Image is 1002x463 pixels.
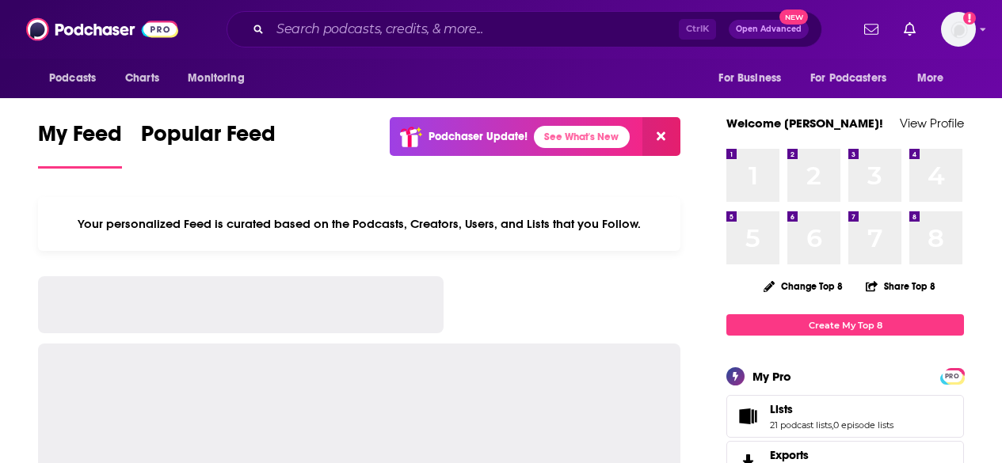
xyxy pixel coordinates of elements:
[188,67,244,89] span: Monitoring
[865,271,936,302] button: Share Top 8
[718,67,781,89] span: For Business
[963,12,976,25] svg: Add a profile image
[941,12,976,47] img: User Profile
[858,16,885,43] a: Show notifications dropdown
[736,25,802,33] span: Open Advanced
[177,63,265,93] button: open menu
[141,120,276,157] span: Popular Feed
[429,130,528,143] p: Podchaser Update!
[49,67,96,89] span: Podcasts
[833,419,893,431] a: 0 episode lists
[38,120,122,169] a: My Feed
[770,448,809,462] span: Exports
[917,67,944,89] span: More
[943,370,962,382] span: PRO
[115,63,169,93] a: Charts
[726,314,964,336] a: Create My Top 8
[897,16,922,43] a: Show notifications dropdown
[38,120,122,157] span: My Feed
[752,369,791,384] div: My Pro
[800,63,909,93] button: open menu
[770,402,793,416] span: Lists
[707,63,801,93] button: open menu
[754,276,852,296] button: Change Top 8
[534,126,630,148] a: See What's New
[941,12,976,47] span: Logged in as megcassidy
[726,116,883,131] a: Welcome [PERSON_NAME]!
[679,19,716,40] span: Ctrl K
[26,14,178,44] img: Podchaser - Follow, Share and Rate Podcasts
[227,11,822,47] div: Search podcasts, credits, & more...
[770,402,893,416] a: Lists
[729,20,809,39] button: Open AdvancedNew
[141,120,276,169] a: Popular Feed
[38,197,680,251] div: Your personalized Feed is curated based on the Podcasts, Creators, Users, and Lists that you Follow.
[270,17,679,42] input: Search podcasts, credits, & more...
[941,12,976,47] button: Show profile menu
[900,116,964,131] a: View Profile
[125,67,159,89] span: Charts
[770,419,832,431] a: 21 podcast lists
[943,370,962,381] a: PRO
[38,63,116,93] button: open menu
[832,419,833,431] span: ,
[810,67,886,89] span: For Podcasters
[906,63,964,93] button: open menu
[726,395,964,438] span: Lists
[779,9,808,25] span: New
[732,405,764,427] a: Lists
